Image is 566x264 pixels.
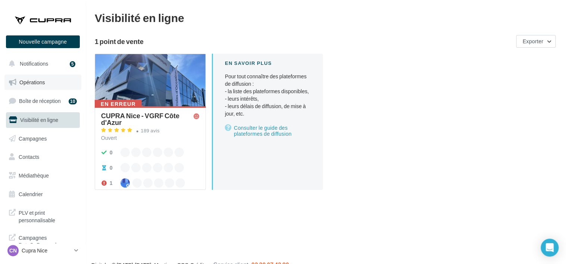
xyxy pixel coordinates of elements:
[541,239,559,257] div: Open Intercom Messenger
[225,73,311,117] p: Pour tout connaître des plateformes de diffusion :
[19,208,77,224] span: PLV et print personnalisable
[19,172,49,179] span: Médiathèque
[19,135,47,141] span: Campagnes
[20,60,48,67] span: Notifications
[4,75,81,90] a: Opérations
[4,56,78,72] button: Notifications 5
[141,128,160,133] div: 189 avis
[19,98,61,104] span: Boîte de réception
[516,35,556,48] button: Exporter
[101,135,117,141] span: Ouvert
[4,168,81,183] a: Médiathèque
[69,98,77,104] div: 10
[225,123,311,138] a: Consulter le guide des plateformes de diffusion
[101,112,194,126] div: CUPRA Nice - VGRF Côte d'Azur
[19,233,77,249] span: Campagnes DataOnDemand
[19,154,39,160] span: Contacts
[4,205,81,227] a: PLV et print personnalisable
[110,149,113,156] div: 0
[6,35,80,48] button: Nouvelle campagne
[70,61,75,67] div: 5
[19,191,43,197] span: Calendrier
[225,95,311,103] li: - leurs intérêts,
[4,112,81,128] a: Visibilité en ligne
[19,79,45,85] span: Opérations
[4,230,81,252] a: Campagnes DataOnDemand
[522,38,543,44] span: Exporter
[6,243,80,258] a: CN Cupra Nice
[101,127,199,136] a: 189 avis
[95,100,142,108] div: En erreur
[225,60,311,67] div: En savoir plus
[4,93,81,109] a: Boîte de réception10
[225,88,311,95] li: - la liste des plateformes disponibles,
[20,117,58,123] span: Visibilité en ligne
[4,131,81,147] a: Campagnes
[225,103,311,117] li: - leurs délais de diffusion, de mise à jour, etc.
[22,247,71,254] p: Cupra Nice
[9,247,17,254] span: CN
[110,164,113,172] div: 0
[110,179,113,187] div: 1
[95,12,557,23] div: Visibilité en ligne
[95,38,513,45] div: 1 point de vente
[4,186,81,202] a: Calendrier
[4,149,81,165] a: Contacts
